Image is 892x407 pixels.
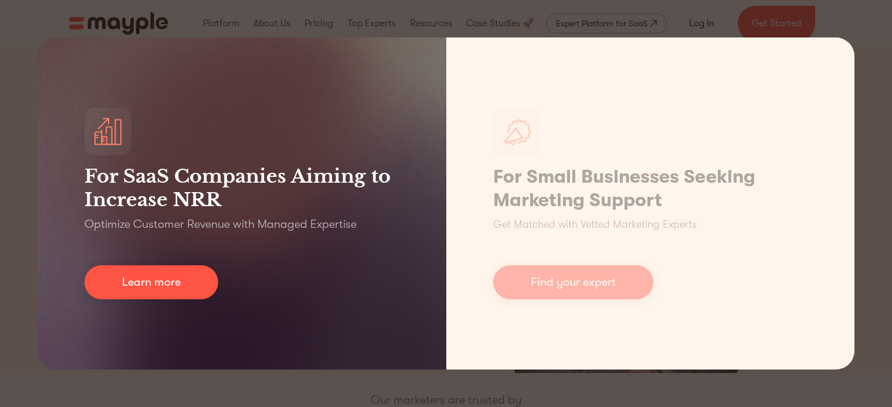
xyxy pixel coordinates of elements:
[493,165,808,212] h1: For Small Businesses Seeking Marketing Support
[84,216,357,232] p: Optimize Customer Revenue with Managed Expertise
[84,165,399,211] h3: For SaaS Companies Aiming to Increase NRR
[84,265,218,299] a: Learn more
[493,217,697,232] p: Get Matched with Vetted Marketing Experts
[493,265,653,299] a: Find your expert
